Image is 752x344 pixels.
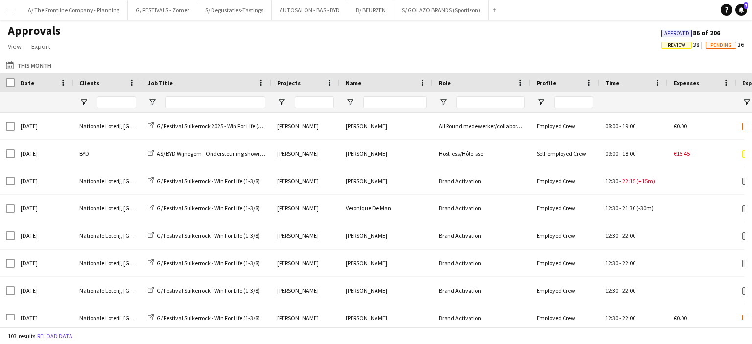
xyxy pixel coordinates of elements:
[605,79,619,87] span: Time
[456,96,525,108] input: Role Filter Input
[674,314,687,321] span: €0.00
[271,140,340,167] div: [PERSON_NAME]
[148,150,271,157] a: AS/ BYD Wijnegem - Ondersteuning showroom
[73,222,142,249] div: Nationale Loterij, [GEOGRAPHIC_DATA]
[619,122,621,130] span: -
[73,250,142,276] div: Nationale Loterij, [GEOGRAPHIC_DATA]
[340,113,433,139] div: [PERSON_NAME]
[346,98,354,107] button: Open Filter Menu
[433,113,531,139] div: All Round medewerker/collaborateur
[21,79,34,87] span: Date
[271,167,340,194] div: [PERSON_NAME]
[148,259,260,267] a: G/ Festival Suikerrock - Win For Life (1-3/8)
[664,30,689,37] span: Approved
[439,79,451,87] span: Role
[622,150,635,157] span: 18:00
[157,122,283,130] span: G/ Festival Suikerrock 2025 - Win For Life (01-03/08))
[636,177,655,184] span: (+15m)
[73,113,142,139] div: Nationale Loterij, [GEOGRAPHIC_DATA]
[661,40,706,49] span: 38
[537,314,575,321] span: Employed Crew
[31,42,50,51] span: Export
[157,287,260,294] span: G/ Festival Suikerrock - Win For Life (1-3/8)
[622,287,635,294] span: 22:00
[148,177,260,184] a: G/ Festival Suikerrock - Win For Life (1-3/8)
[148,232,260,239] a: G/ Festival Suikerrock - Win For Life (1-3/8)
[73,277,142,304] div: Nationale Loterij, [GEOGRAPHIC_DATA]
[619,177,621,184] span: -
[706,40,744,49] span: 36
[668,42,685,48] span: Review
[674,122,687,130] span: €0.00
[73,167,142,194] div: Nationale Loterij, [GEOGRAPHIC_DATA]
[148,205,260,212] a: G/ Festival Suikerrock - Win For Life (1-3/8)
[148,122,283,130] a: G/ Festival Suikerrock 2025 - Win For Life (01-03/08))
[271,195,340,222] div: [PERSON_NAME]
[157,314,260,321] span: G/ Festival Suikerrock - Win For Life (1-3/8)
[20,0,128,20] button: A/ The Frontline Company - Planning
[605,150,618,157] span: 09:00
[605,287,618,294] span: 12:30
[79,79,99,87] span: Clients
[148,314,260,321] a: G/ Festival Suikerrock - Win For Life (1-3/8)
[605,259,618,267] span: 12:30
[674,79,699,87] span: Expenses
[735,4,747,16] a: 7
[340,250,433,276] div: [PERSON_NAME]
[340,195,433,222] div: Veronique De Man
[271,250,340,276] div: [PERSON_NAME]
[554,96,593,108] input: Profile Filter Input
[537,205,575,212] span: Employed Crew
[433,222,531,249] div: Brand Activation
[197,0,272,20] button: S/ Degustaties-Tastings
[157,205,260,212] span: G/ Festival Suikerrock - Win For Life (1-3/8)
[8,42,22,51] span: View
[271,113,340,139] div: [PERSON_NAME]
[15,113,73,139] div: [DATE]
[537,177,575,184] span: Employed Crew
[605,122,618,130] span: 08:00
[742,98,751,107] button: Open Filter Menu
[157,177,260,184] span: G/ Festival Suikerrock - Win For Life (1-3/8)
[661,28,720,37] span: 86 of 206
[537,287,575,294] span: Employed Crew
[157,150,271,157] span: AS/ BYD Wijnegem - Ondersteuning showroom
[27,40,54,53] a: Export
[15,222,73,249] div: [DATE]
[157,232,260,239] span: G/ Festival Suikerrock - Win For Life (1-3/8)
[394,0,489,20] button: S/ GOLAZO BRANDS (Sportizon)
[622,122,635,130] span: 19:00
[73,304,142,331] div: Nationale Loterij, [GEOGRAPHIC_DATA]
[271,277,340,304] div: [PERSON_NAME]
[710,42,732,48] span: Pending
[148,287,260,294] a: G/ Festival Suikerrock - Win For Life (1-3/8)
[433,167,531,194] div: Brand Activation
[15,140,73,167] div: [DATE]
[605,232,618,239] span: 12:30
[433,277,531,304] div: Brand Activation
[433,195,531,222] div: Brand Activation
[622,259,635,267] span: 22:00
[619,205,621,212] span: -
[348,0,394,20] button: B/ BEURZEN
[73,140,142,167] div: BYD
[439,98,447,107] button: Open Filter Menu
[340,304,433,331] div: [PERSON_NAME]
[97,96,136,108] input: Clients Filter Input
[433,250,531,276] div: Brand Activation
[619,259,621,267] span: -
[15,250,73,276] div: [DATE]
[636,205,654,212] span: (-30m)
[4,59,53,71] button: This Month
[363,96,427,108] input: Name Filter Input
[272,0,348,20] button: AUTOSALON - BAS - BYD
[271,304,340,331] div: [PERSON_NAME]
[73,195,142,222] div: Nationale Loterij, [GEOGRAPHIC_DATA]
[340,140,433,167] div: [PERSON_NAME]
[537,98,545,107] button: Open Filter Menu
[622,232,635,239] span: 22:00
[79,98,88,107] button: Open Filter Menu
[744,2,748,9] span: 7
[537,232,575,239] span: Employed Crew
[605,314,618,321] span: 12:30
